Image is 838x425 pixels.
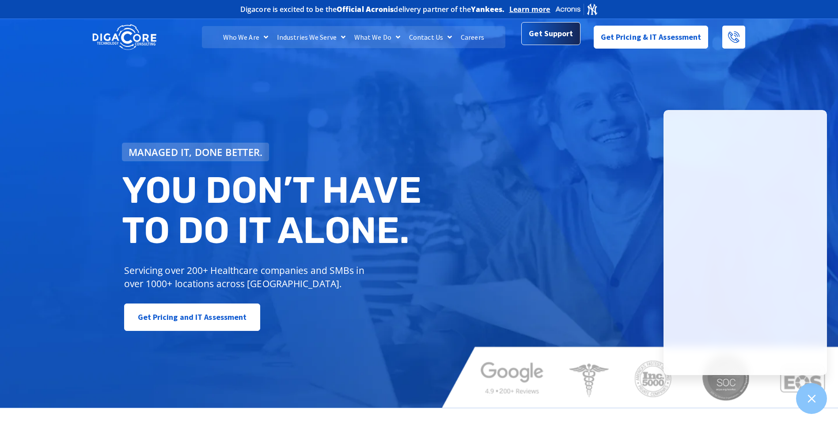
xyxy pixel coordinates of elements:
[122,143,269,161] a: Managed IT, done better.
[240,6,505,13] h2: Digacore is excited to be the delivery partner of the
[219,26,273,48] a: Who We Are
[202,26,505,48] nav: Menu
[456,26,489,48] a: Careers
[92,23,156,51] img: DigaCore Technology Consulting
[521,22,580,45] a: Get Support
[138,308,247,326] span: Get Pricing and IT Assessment
[350,26,405,48] a: What We Do
[124,304,261,331] a: Get Pricing and IT Assessment
[273,26,350,48] a: Industries We Serve
[664,110,827,375] iframe: Chatgenie Messenger
[124,264,371,290] p: Servicing over 200+ Healthcare companies and SMBs in over 1000+ locations across [GEOGRAPHIC_DATA].
[471,4,505,14] b: Yankees.
[129,147,263,157] span: Managed IT, done better.
[529,25,573,42] span: Get Support
[555,3,598,15] img: Acronis
[601,28,701,46] span: Get Pricing & IT Assessment
[122,170,426,251] h2: You don’t have to do IT alone.
[405,26,456,48] a: Contact Us
[337,4,394,14] b: Official Acronis
[509,5,550,14] a: Learn more
[594,26,709,49] a: Get Pricing & IT Assessment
